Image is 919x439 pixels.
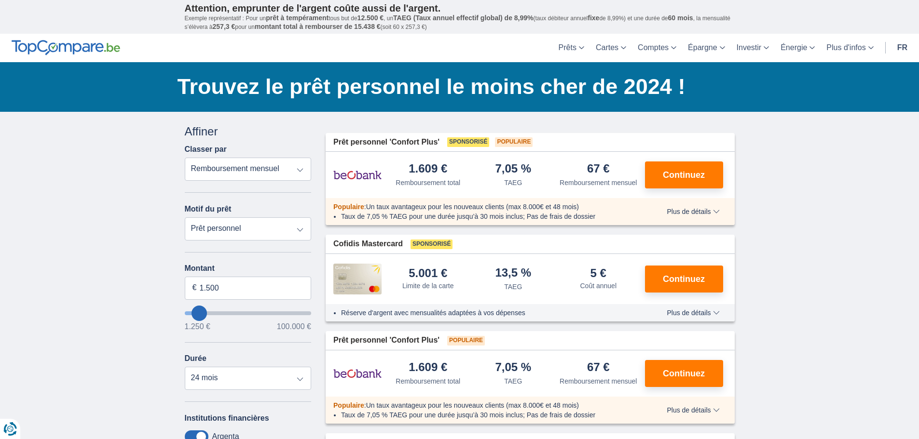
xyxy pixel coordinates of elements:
span: 100.000 € [277,323,311,331]
span: Continuez [663,171,705,179]
div: 1.609 € [409,163,447,176]
span: € [192,282,197,293]
span: Continuez [663,275,705,283]
div: 13,5 % [495,267,531,280]
p: Attention, emprunter de l'argent coûte aussi de l'argent. [185,2,735,14]
label: Classer par [185,145,227,154]
img: pret personnel Cofidis CC [333,264,382,294]
img: TopCompare [12,40,120,55]
a: Plus d'infos [821,34,879,62]
span: Continuez [663,369,705,378]
div: Remboursement mensuel [560,376,637,386]
img: pret personnel Beobank [333,163,382,187]
div: 5 € [590,267,606,279]
span: 257,3 € [213,23,235,30]
h1: Trouvez le prêt personnel le moins cher de 2024 ! [178,72,735,102]
input: wantToBorrow [185,311,312,315]
button: Continuez [645,161,723,188]
label: Institutions financières [185,414,269,423]
span: Cofidis Mastercard [333,239,403,250]
div: Affiner [185,123,312,140]
img: pret personnel Beobank [333,361,382,386]
div: Limite de la carte [402,281,454,291]
span: fixe [588,14,599,22]
span: Plus de détails [667,407,719,413]
a: Énergie [775,34,821,62]
li: Taux de 7,05 % TAEG pour une durée jusqu’à 30 mois inclus; Pas de frais de dossier [341,212,639,221]
button: Continuez [645,266,723,293]
a: Prêts [553,34,590,62]
div: TAEG [504,376,522,386]
label: Durée [185,354,206,363]
span: Sponsorisé [447,137,489,147]
div: 67 € [587,361,610,374]
button: Continuez [645,360,723,387]
span: TAEG (Taux annuel effectif global) de 8,99% [393,14,533,22]
div: TAEG [504,282,522,292]
div: Remboursement total [396,178,460,187]
div: : [326,202,646,212]
span: Populaire [333,401,364,409]
li: Taux de 7,05 % TAEG pour une durée jusqu’à 30 mois inclus; Pas de frais de dossier [341,410,639,420]
div: 67 € [587,163,610,176]
span: montant total à rembourser de 15.438 € [255,23,381,30]
a: Investir [731,34,775,62]
span: 12.500 € [357,14,384,22]
p: Exemple représentatif : Pour un tous but de , un (taux débiteur annuel de 8,99%) et une durée de ... [185,14,735,31]
li: Réserve d'argent avec mensualités adaptées à vos dépenses [341,308,639,318]
div: Remboursement mensuel [560,178,637,187]
label: Montant [185,264,312,273]
div: 7,05 % [495,361,531,374]
span: Populaire [447,336,485,346]
span: Populaire [333,203,364,211]
span: Sponsorisé [411,239,453,249]
div: 5.001 € [409,267,447,279]
span: 60 mois [668,14,693,22]
div: 1.609 € [409,361,447,374]
span: Prêt personnel 'Confort Plus' [333,137,439,148]
span: Un taux avantageux pour les nouveaux clients (max 8.000€ et 48 mois) [366,203,579,211]
a: Cartes [590,34,632,62]
span: Plus de détails [667,309,719,316]
div: Remboursement total [396,376,460,386]
div: TAEG [504,178,522,187]
button: Plus de détails [659,406,727,414]
div: 7,05 % [495,163,531,176]
a: Épargne [682,34,731,62]
div: Coût annuel [580,281,617,291]
a: Comptes [632,34,682,62]
span: Plus de détails [667,208,719,215]
a: fr [892,34,913,62]
span: Prêt personnel 'Confort Plus' [333,335,439,346]
span: Populaire [495,137,533,147]
span: 1.250 € [185,323,210,331]
div: : [326,400,646,410]
button: Plus de détails [659,208,727,215]
button: Plus de détails [659,309,727,317]
label: Motif du prêt [185,205,232,213]
span: Un taux avantageux pour les nouveaux clients (max 8.000€ et 48 mois) [366,401,579,409]
span: prêt à tempérament [266,14,329,22]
